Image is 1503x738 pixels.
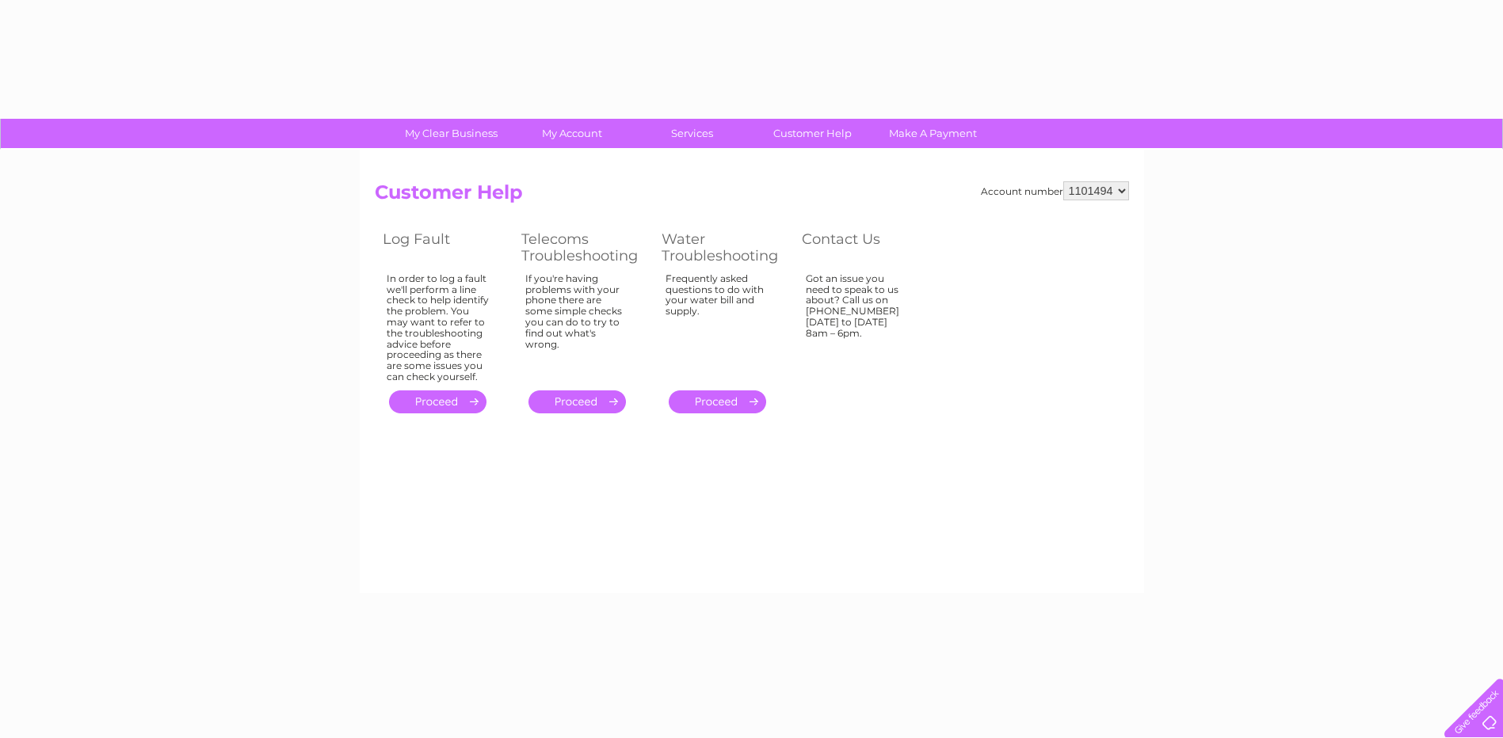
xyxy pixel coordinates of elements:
a: Customer Help [747,119,878,148]
div: If you're having problems with your phone there are some simple checks you can do to try to find ... [525,273,630,376]
a: . [669,390,766,413]
div: Got an issue you need to speak to us about? Call us on [PHONE_NUMBER] [DATE] to [DATE] 8am – 6pm. [806,273,909,376]
div: Account number [981,181,1129,200]
div: In order to log a fault we'll perform a line check to help identify the problem. You may want to ... [387,273,490,382]
th: Telecoms Troubleshooting [513,226,654,268]
a: Services [627,119,757,148]
a: My Account [506,119,637,148]
th: Contact Us [794,226,933,268]
th: Water Troubleshooting [654,226,794,268]
h2: Customer Help [375,181,1129,211]
a: . [389,390,486,413]
a: Make A Payment [868,119,998,148]
div: Frequently asked questions to do with your water bill and supply. [666,273,770,376]
a: . [528,390,626,413]
a: My Clear Business [386,119,517,148]
th: Log Fault [375,226,513,268]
